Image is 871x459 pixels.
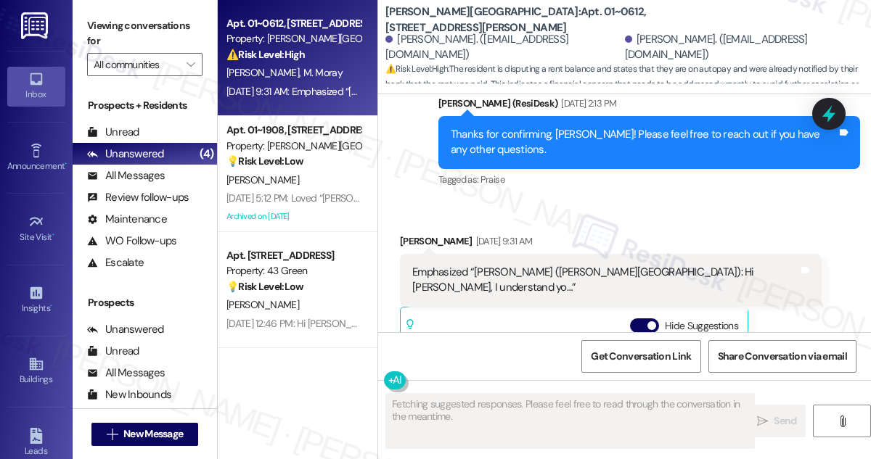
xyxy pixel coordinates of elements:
div: Tagged as: [438,169,860,190]
div: Prospects [73,295,217,310]
span: Get Conversation Link [591,349,691,364]
button: Send [748,405,806,437]
div: Emphasized “[PERSON_NAME] ([PERSON_NAME][GEOGRAPHIC_DATA]): Hi [PERSON_NAME], I understand yo…” [412,265,798,296]
label: Hide Suggestions [665,318,738,334]
label: Viewing conversations for [87,15,203,53]
i:  [107,429,118,440]
div: [DATE] 2:13 PM [557,96,616,111]
b: [PERSON_NAME][GEOGRAPHIC_DATA]: Apt. 01~0612, [STREET_ADDRESS][PERSON_NAME] [385,4,676,36]
div: Unanswered [87,322,164,337]
span: • [52,230,54,240]
span: : The resident is disputing a rent balance and states that they are on autopay and were already n... [385,62,871,108]
div: Unread [87,125,139,140]
div: [PERSON_NAME]. ([EMAIL_ADDRESS][DOMAIN_NAME]) [625,32,861,63]
input: All communities [94,53,179,76]
div: Related guidelines [404,318,488,345]
div: [DATE] 9:31 AM [473,233,533,249]
strong: 💡 Risk Level: Low [226,154,303,168]
div: Review follow-ups [87,190,189,205]
span: • [65,159,67,169]
strong: ⚠️ Risk Level: High [226,48,305,61]
textarea: Fetching suggested responses. Please feel free to read through the conversation in the meantime. [386,394,754,448]
div: [PERSON_NAME] [400,233,822,254]
div: [DATE] 5:12 PM: Loved “[PERSON_NAME] ([PERSON_NAME][GEOGRAPHIC_DATA]): Got it! I'll pass this in…” [226,191,663,204]
div: Property: [PERSON_NAME][GEOGRAPHIC_DATA] [226,31,361,46]
span: Share Conversation via email [718,349,847,364]
div: Apt. 01~0612, [STREET_ADDRESS][PERSON_NAME] [226,16,361,31]
a: Buildings [7,352,65,391]
button: Share Conversation via email [708,340,856,373]
span: New Message [123,426,183,442]
strong: ⚠️ Risk Level: High [385,63,448,75]
span: [PERSON_NAME] [226,298,299,311]
div: [DATE] 9:31 AM: Emphasized “[PERSON_NAME] ([PERSON_NAME][GEOGRAPHIC_DATA]): Hi [PERSON_NAME], I u... [226,85,760,98]
span: Praise [481,173,504,186]
i:  [187,59,195,70]
a: Site Visit • [7,210,65,249]
div: Unread [87,344,139,359]
div: Maintenance [87,212,167,227]
div: All Messages [87,168,165,183]
i:  [757,415,768,427]
div: Property: 43 Green [226,263,361,278]
div: Apt. [STREET_ADDRESS] [226,248,361,263]
div: New Inbounds [87,387,171,402]
div: Thanks for confirming, [PERSON_NAME]! Please feel free to reach out if you have any other questions. [451,127,837,158]
div: Apt. 01~1908, [STREET_ADDRESS][PERSON_NAME] [226,123,361,138]
a: Inbox [7,67,65,106]
div: Escalate [87,255,144,270]
a: Insights • [7,281,65,320]
div: Property: [PERSON_NAME][GEOGRAPHIC_DATA] [226,138,361,154]
span: M. Moray [303,66,343,79]
button: New Message [91,423,199,446]
div: (4) [196,143,217,165]
img: ResiDesk Logo [21,12,51,39]
button: Get Conversation Link [581,340,700,373]
div: [PERSON_NAME] (ResiDesk) [438,96,860,116]
div: Unanswered [87,146,164,162]
i:  [837,415,848,427]
strong: 💡 Risk Level: Low [226,280,303,293]
span: Send [774,413,796,429]
div: All Messages [87,365,165,381]
span: [PERSON_NAME] [226,66,303,79]
span: • [50,301,52,311]
div: Prospects + Residents [73,98,217,113]
div: [PERSON_NAME]. ([EMAIL_ADDRESS][DOMAIN_NAME]) [385,32,621,63]
div: WO Follow-ups [87,233,176,249]
div: Archived on [DATE] [225,207,362,226]
span: [PERSON_NAME] [226,173,299,186]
